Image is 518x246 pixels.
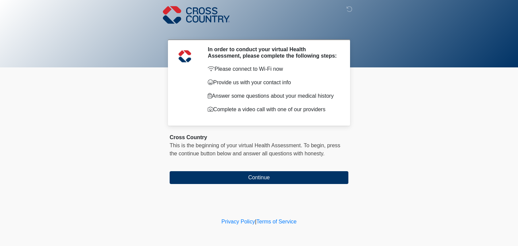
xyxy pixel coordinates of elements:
p: Answer some questions about your medical history [208,92,338,100]
a: | [255,219,256,224]
p: Please connect to Wi-Fi now [208,65,338,73]
h2: In order to conduct your virtual Health Assessment, please complete the following steps: [208,46,338,59]
button: Continue [170,171,348,184]
a: Privacy Policy [222,219,255,224]
div: Cross Country [170,133,348,142]
span: press the continue button below and answer all questions with honesty. [170,143,340,156]
span: To begin, [304,143,327,148]
img: Cross Country Logo [163,5,230,25]
p: Complete a video call with one of our providers [208,105,338,114]
img: Agent Avatar [175,46,195,66]
p: Provide us with your contact info [208,79,338,87]
h1: ‎ ‎ ‎ [165,24,353,37]
a: Terms of Service [256,219,296,224]
span: This is the beginning of your virtual Health Assessment. [170,143,302,148]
